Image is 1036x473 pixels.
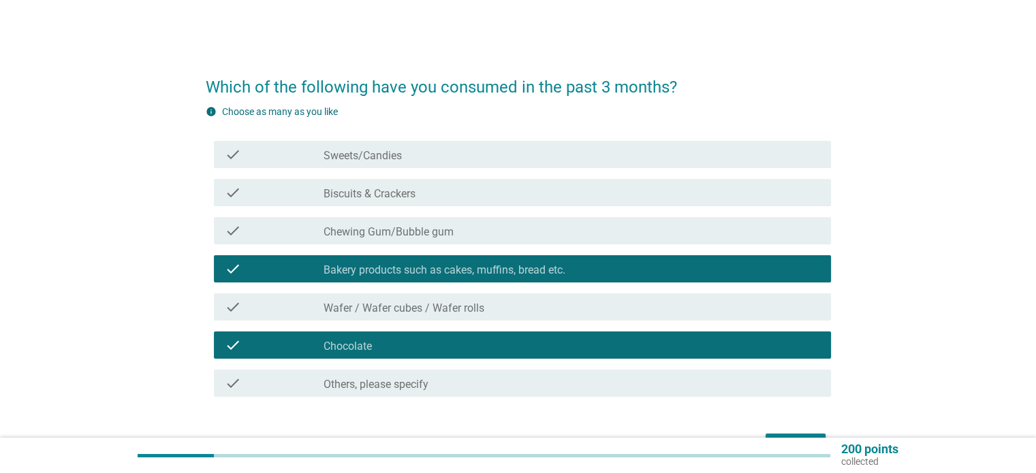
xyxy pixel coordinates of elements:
i: info [206,106,217,117]
label: Choose as many as you like [222,106,338,117]
label: Sweets/Candies [324,149,402,163]
button: Next [766,434,826,458]
i: check [225,261,241,277]
p: 200 points [841,443,898,455]
h2: Which of the following have you consumed in the past 3 months? [206,61,831,99]
i: check [225,184,241,201]
label: Chewing Gum/Bubble gum [324,225,454,239]
i: check [225,337,241,353]
label: Wafer / Wafer cubes / Wafer rolls [324,301,484,315]
i: check [225,223,241,239]
i: check [225,299,241,315]
label: Biscuits & Crackers [324,187,415,201]
i: check [225,375,241,391]
label: Chocolate [324,340,372,353]
label: Bakery products such as cakes, muffins, bread etc. [324,263,565,277]
p: collected [841,455,898,468]
i: check [225,146,241,163]
label: Others, please specify [324,378,428,391]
